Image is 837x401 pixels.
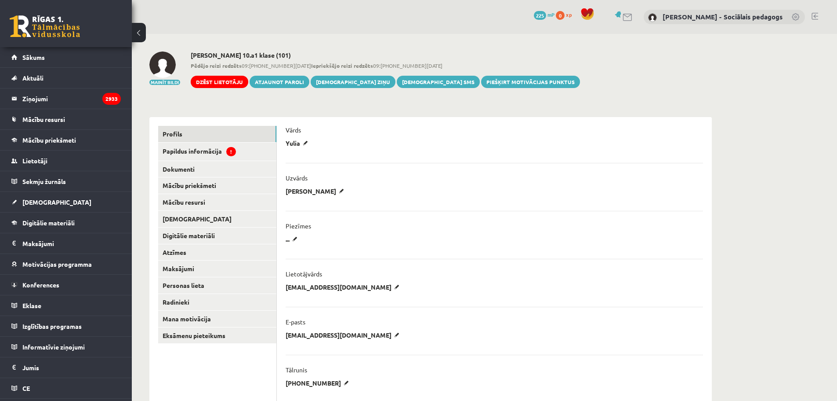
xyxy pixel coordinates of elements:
a: 225 mP [534,11,554,18]
p: Yulia [286,139,311,147]
a: Rīgas 1. Tālmācības vidusskola [10,15,80,37]
p: Tālrunis [286,366,307,374]
a: [DEMOGRAPHIC_DATA] ziņu [311,76,395,88]
span: Izglītības programas [22,322,82,330]
p: E-pasts [286,318,305,326]
b: Iepriekšējo reizi redzēts [311,62,373,69]
span: Konferences [22,281,59,289]
legend: Maksājumi [22,233,121,254]
span: Informatīvie ziņojumi [22,343,85,351]
p: [EMAIL_ADDRESS][DOMAIN_NAME] [286,283,402,291]
a: Radinieki [158,294,276,310]
a: Maksājumi [11,233,121,254]
a: CE [11,378,121,398]
a: Personas lieta [158,277,276,294]
span: Eklase [22,302,41,309]
img: Dagnija Gaubšteina - Sociālais pedagogs [648,13,657,22]
a: [PERSON_NAME] - Sociālais pedagogs [663,12,783,21]
span: Aktuāli [22,74,43,82]
a: Sākums [11,47,121,67]
span: Motivācijas programma [22,260,92,268]
p: [PHONE_NUMBER] [286,379,352,387]
a: Konferences [11,275,121,295]
p: [PERSON_NAME] [286,187,347,195]
a: Digitālie materiāli [11,213,121,233]
span: xp [566,11,572,18]
a: Ziņojumi2933 [11,88,121,109]
a: Digitālie materiāli [158,228,276,244]
a: Informatīvie ziņojumi [11,337,121,357]
span: 09:[PHONE_NUMBER][DATE] 09:[PHONE_NUMBER][DATE] [191,62,580,70]
a: Papildus informācija! [158,143,276,161]
a: Eklase [11,295,121,316]
p: Vārds [286,126,301,134]
img: Yulia Gorbacheva [149,52,176,78]
a: [DEMOGRAPHIC_DATA] [158,211,276,227]
a: Mācību priekšmeti [158,177,276,194]
p: ... [286,235,301,243]
legend: Ziņojumi [22,88,121,109]
a: Motivācijas programma [11,254,121,274]
span: ! [226,147,236,156]
span: Sekmju žurnāls [22,177,66,185]
a: Jumis [11,357,121,378]
span: CE [22,384,30,392]
p: Piezīmes [286,222,311,230]
span: Jumis [22,364,39,372]
span: 225 [534,11,546,20]
p: Lietotājvārds [286,270,322,278]
span: mP [547,11,554,18]
a: Dokumenti [158,161,276,177]
a: Atjaunot paroli [250,76,309,88]
a: Mācību resursi [11,109,121,129]
span: 0 [556,11,565,20]
span: Sākums [22,53,45,61]
span: Digitālie materiāli [22,219,75,227]
a: Atzīmes [158,244,276,261]
a: Piešķirt motivācijas punktus [481,76,580,88]
a: Mana motivācija [158,311,276,327]
a: Maksājumi [158,261,276,277]
a: Profils [158,126,276,142]
a: 0 xp [556,11,576,18]
span: [DEMOGRAPHIC_DATA] [22,198,91,206]
p: [EMAIL_ADDRESS][DOMAIN_NAME] [286,331,402,339]
span: Mācību priekšmeti [22,136,76,144]
a: Sekmju žurnāls [11,171,121,191]
a: Mācību resursi [158,194,276,210]
i: 2933 [102,93,121,105]
span: Lietotāji [22,157,47,165]
a: Mācību priekšmeti [11,130,121,150]
a: Lietotāji [11,151,121,171]
a: [DEMOGRAPHIC_DATA] SMS [397,76,480,88]
a: Eksāmenu pieteikums [158,327,276,344]
a: Aktuāli [11,68,121,88]
a: Izglītības programas [11,316,121,336]
p: Uzvārds [286,174,308,182]
b: Pēdējo reizi redzēts [191,62,242,69]
a: [DEMOGRAPHIC_DATA] [11,192,121,212]
a: Dzēst lietotāju [191,76,248,88]
h2: [PERSON_NAME] 10.a1 klase (101) [191,52,580,59]
span: Mācību resursi [22,115,65,123]
button: Mainīt bildi [149,80,180,85]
